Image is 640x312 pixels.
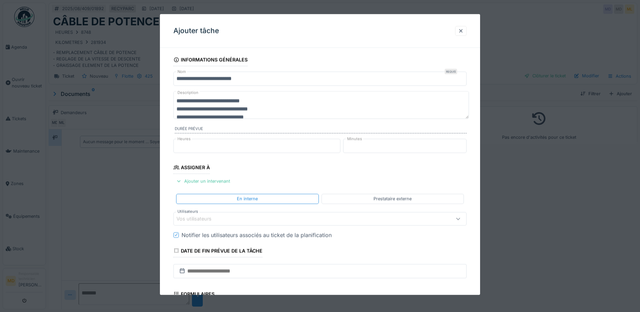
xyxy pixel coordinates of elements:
div: Informations générales [173,55,248,66]
label: Durée prévue [175,126,467,133]
div: Notifier les utilisateurs associés au ticket de la planification [182,231,332,239]
label: Nom [176,69,187,75]
div: Formulaires [173,289,215,300]
div: Requis [445,69,457,74]
label: Minutes [346,136,363,142]
div: Vos utilisateurs [176,215,221,222]
label: Utilisateurs [176,208,199,214]
label: Description [176,88,200,97]
div: Assigner à [173,162,210,174]
div: Prestataire externe [373,196,412,202]
div: Date de fin prévue de la tâche [173,245,262,257]
label: Heures [176,136,192,142]
div: En interne [237,196,258,202]
div: Ajouter un intervenant [173,177,233,186]
h3: Ajouter tâche [173,27,219,35]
